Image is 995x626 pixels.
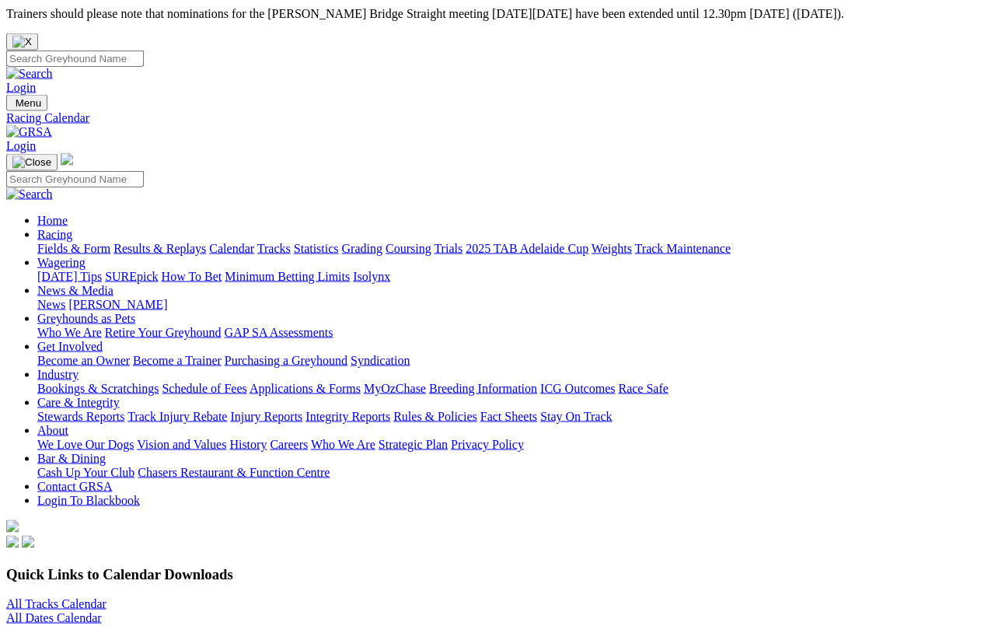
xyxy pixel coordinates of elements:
img: Search [6,67,53,81]
a: Who We Are [37,326,102,339]
a: All Dates Calendar [6,611,102,624]
div: News & Media [37,298,989,312]
a: Cash Up Your Club [37,466,134,479]
p: Trainers should please note that nominations for the [PERSON_NAME] Bridge Straight meeting [DATE]... [6,7,989,21]
a: Purchasing a Greyhound [225,354,347,367]
a: Race Safe [618,382,668,395]
a: GAP SA Assessments [225,326,333,339]
a: Racing Calendar [6,111,989,125]
img: X [12,36,32,48]
a: Careers [270,438,308,451]
a: Racing [37,228,72,241]
div: Wagering [37,270,989,284]
a: Strategic Plan [379,438,448,451]
a: Stewards Reports [37,410,124,423]
a: Privacy Policy [451,438,524,451]
a: Track Maintenance [635,242,731,255]
button: Close [6,33,38,51]
a: Track Injury Rebate [127,410,227,423]
a: Wagering [37,256,86,269]
a: Get Involved [37,340,103,353]
a: Coursing [386,242,431,255]
a: Login To Blackbook [37,494,140,507]
input: Search [6,51,144,67]
a: Chasers Restaurant & Function Centre [138,466,330,479]
a: Integrity Reports [305,410,390,423]
a: Bookings & Scratchings [37,382,159,395]
a: Grading [342,242,382,255]
button: Toggle navigation [6,95,47,111]
div: Greyhounds as Pets [37,326,989,340]
a: Become an Owner [37,354,130,367]
a: Injury Reports [230,410,302,423]
img: twitter.svg [22,536,34,548]
h3: Quick Links to Calendar Downloads [6,566,989,583]
a: Minimum Betting Limits [225,270,350,283]
a: Industry [37,368,79,381]
a: Applications & Forms [250,382,361,395]
a: Vision and Values [137,438,226,451]
img: Close [12,156,51,169]
a: Fact Sheets [480,410,537,423]
a: [PERSON_NAME] [68,298,167,311]
a: Weights [592,242,632,255]
img: Search [6,187,53,201]
a: SUREpick [105,270,158,283]
a: We Love Our Dogs [37,438,134,451]
div: Racing [37,242,989,256]
a: News [37,298,65,311]
a: Retire Your Greyhound [105,326,222,339]
a: Bar & Dining [37,452,106,465]
a: Greyhounds as Pets [37,312,135,325]
div: Bar & Dining [37,466,989,480]
a: Rules & Policies [393,410,477,423]
a: Who We Are [311,438,375,451]
div: Care & Integrity [37,410,989,424]
a: Breeding Information [429,382,537,395]
a: Calendar [209,242,254,255]
a: Stay On Track [540,410,612,423]
input: Search [6,171,144,187]
img: logo-grsa-white.png [61,153,73,166]
a: About [37,424,68,437]
a: How To Bet [162,270,222,283]
a: Statistics [294,242,339,255]
a: Home [37,214,68,227]
div: About [37,438,989,452]
a: ICG Outcomes [540,382,615,395]
div: Get Involved [37,354,989,368]
a: MyOzChase [364,382,426,395]
a: Login [6,81,36,94]
a: All Tracks Calendar [6,597,106,610]
a: 2025 TAB Adelaide Cup [466,242,588,255]
div: Industry [37,382,989,396]
a: Login [6,139,36,152]
a: Schedule of Fees [162,382,246,395]
img: facebook.svg [6,536,19,548]
a: Results & Replays [113,242,206,255]
a: Contact GRSA [37,480,112,493]
button: Toggle navigation [6,154,58,171]
a: Care & Integrity [37,396,120,409]
img: logo-grsa-white.png [6,520,19,533]
a: Isolynx [353,270,390,283]
a: Become a Trainer [133,354,222,367]
a: Fields & Form [37,242,110,255]
a: Tracks [257,242,291,255]
a: Trials [434,242,463,255]
a: History [229,438,267,451]
img: GRSA [6,125,52,139]
span: Menu [16,97,41,109]
a: News & Media [37,284,113,297]
a: [DATE] Tips [37,270,102,283]
a: Syndication [351,354,410,367]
